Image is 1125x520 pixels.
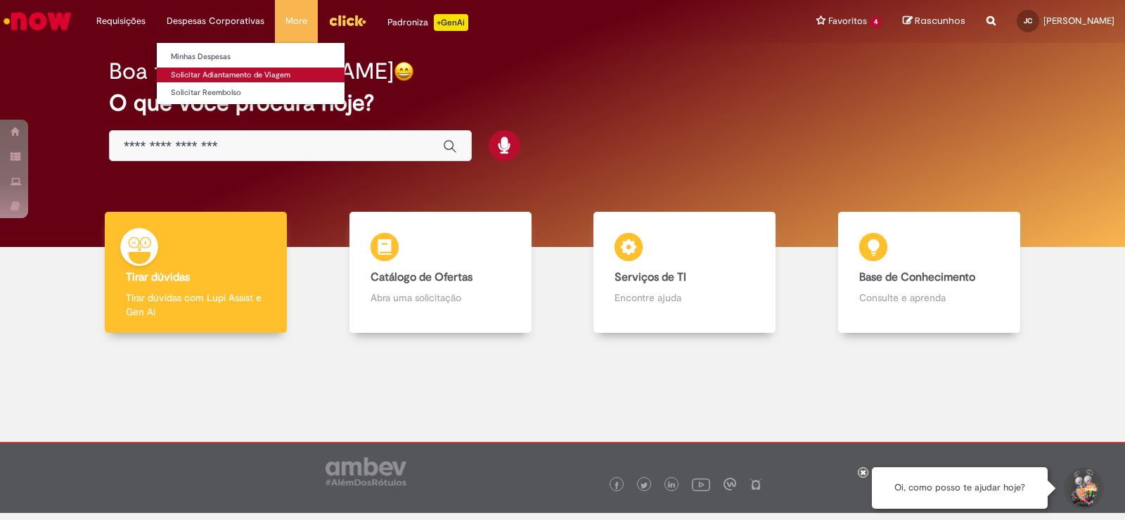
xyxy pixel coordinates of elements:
[562,212,807,334] a: Serviços de TI Encontre ajuda
[692,475,710,493] img: logo_footer_youtube.png
[109,91,1016,115] h2: O que você procura hoje?
[387,14,468,31] div: Padroniza
[859,291,999,305] p: Consulte e aprenda
[109,59,394,84] h2: Boa tarde, [PERSON_NAME]
[1043,15,1114,27] span: [PERSON_NAME]
[903,15,965,28] a: Rascunhos
[807,212,1052,334] a: Base de Conhecimento Consulte e aprenda
[126,270,190,284] b: Tirar dúvidas
[157,68,345,83] a: Solicitar Adiantamento de Viagem
[750,478,762,490] img: logo_footer_naosei.png
[724,478,736,490] img: logo_footer_workplace.png
[872,467,1048,509] div: Oi, como posso te ajudar hoje?
[126,291,266,319] p: Tirar dúvidas com Lupi Assist e Gen Ai
[285,14,307,28] span: More
[668,481,675,490] img: logo_footer_linkedin.png
[157,49,345,65] a: Minhas Despesas
[157,85,345,101] a: Solicitar Reembolso
[371,270,472,284] b: Catálogo de Ofertas
[915,14,965,27] span: Rascunhos
[326,457,406,486] img: logo_footer_ambev_rotulo_gray.png
[394,61,414,82] img: happy-face.png
[371,291,510,305] p: Abra uma solicitação
[434,14,468,31] p: +GenAi
[615,291,754,305] p: Encontre ajuda
[167,14,264,28] span: Despesas Corporativas
[319,212,563,334] a: Catálogo de Ofertas Abra uma solicitação
[96,14,146,28] span: Requisições
[613,482,620,489] img: logo_footer_facebook.png
[828,14,867,28] span: Favoritos
[328,10,366,31] img: click_logo_yellow_360x200.png
[641,482,648,489] img: logo_footer_twitter.png
[615,270,686,284] b: Serviços de TI
[74,212,319,334] a: Tirar dúvidas Tirar dúvidas com Lupi Assist e Gen Ai
[870,16,882,28] span: 4
[859,270,975,284] b: Base de Conhecimento
[156,42,345,105] ul: Despesas Corporativas
[1024,16,1032,25] span: JC
[1062,467,1104,509] button: Iniciar Conversa de Suporte
[1,7,74,35] img: ServiceNow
